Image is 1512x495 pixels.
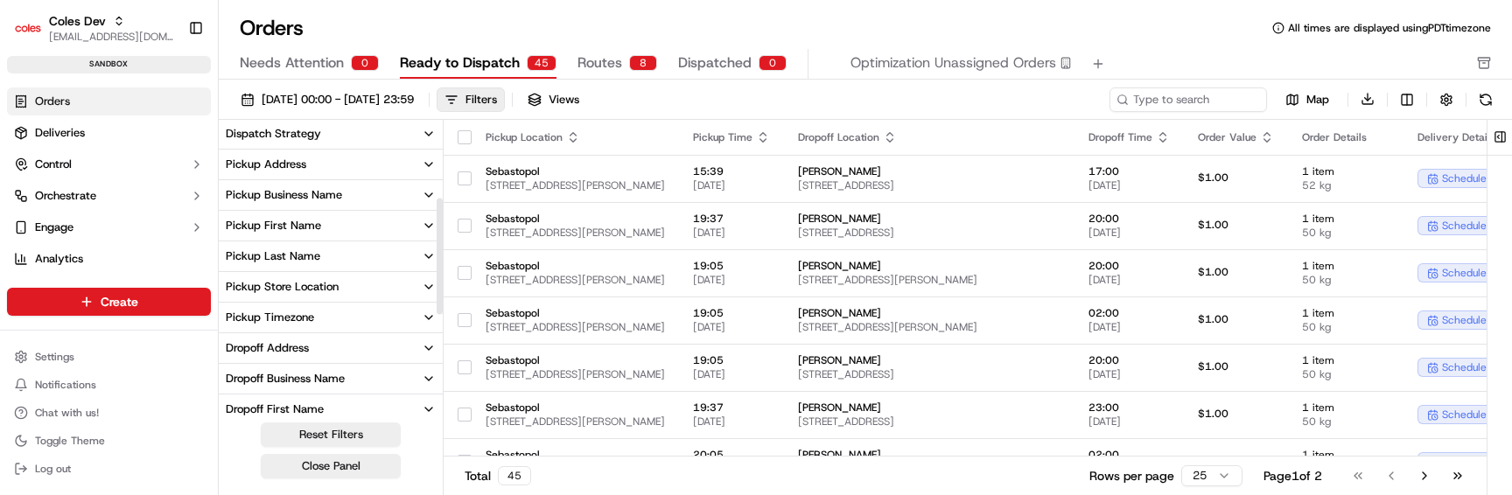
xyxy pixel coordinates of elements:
span: Ready to Dispatch [400,52,520,73]
div: Order Value [1198,130,1274,144]
span: 20:00 [1088,212,1170,226]
span: [DATE] 00:00 - [DATE] 23:59 [262,92,414,108]
button: Settings [7,345,211,369]
span: 23:00 [1088,401,1170,415]
span: [PERSON_NAME] [798,306,1060,320]
img: 1736555255976-a54dd68f-1ca7-489b-9aae-adbdc363a1c4 [17,167,49,199]
span: Knowledge Base [35,254,134,271]
button: Coles DevColes Dev[EMAIL_ADDRESS][DOMAIN_NAME] [7,7,181,49]
div: 💻 [148,255,162,269]
span: 17:00 [1088,164,1170,178]
button: Views [520,87,587,112]
span: scheduled [1442,266,1493,280]
span: Sebastopol [486,212,665,226]
span: 50 kg [1302,415,1389,429]
span: [DATE] [1088,178,1170,192]
span: scheduled [1442,455,1493,469]
span: Notifications [35,378,96,392]
span: Optimization Unassigned Orders [850,52,1056,73]
span: [STREET_ADDRESS][PERSON_NAME] [798,320,1060,334]
span: 19:05 [693,306,770,320]
span: Engage [35,220,73,235]
button: Orchestrate [7,182,211,210]
a: Deliveries [7,119,211,147]
span: $1.00 [1198,218,1228,232]
span: $1.00 [1198,171,1228,185]
div: Dispatch Strategy [226,126,321,142]
span: Chat with us! [35,406,99,420]
button: Engage [7,213,211,241]
span: 20:00 [1088,353,1170,367]
input: Type to search [1109,87,1267,112]
span: Settings [35,350,74,364]
span: Views [549,92,579,108]
span: [DATE] [1088,320,1170,334]
span: Needs Attention [240,52,344,73]
button: [DATE] 00:00 - [DATE] 23:59 [233,87,422,112]
span: [DATE] [693,320,770,334]
span: [STREET_ADDRESS][PERSON_NAME] [486,320,665,334]
button: Pickup Business Name [219,180,443,210]
span: [DATE] [693,415,770,429]
span: Control [35,157,72,172]
button: Dispatch Strategy [219,119,443,149]
a: 💻API Documentation [141,247,288,278]
img: Nash [17,17,52,52]
button: Pickup Store Location [219,272,443,302]
span: [DATE] [693,178,770,192]
span: [STREET_ADDRESS] [798,178,1060,192]
span: [STREET_ADDRESS][PERSON_NAME] [486,415,665,429]
button: Reset Filters [261,422,401,447]
span: [PERSON_NAME] [798,448,1060,462]
div: Order Details [1302,130,1389,144]
span: [DATE] [693,273,770,287]
div: Pickup Location [486,130,665,144]
span: Sebastopol [486,306,665,320]
span: Dispatched [678,52,752,73]
h1: Orders [240,14,304,42]
span: [DATE] [1088,367,1170,381]
span: [STREET_ADDRESS][PERSON_NAME] [486,273,665,287]
span: Map [1306,92,1329,108]
span: [EMAIL_ADDRESS][DOMAIN_NAME] [49,30,174,44]
span: [PERSON_NAME] [798,259,1060,273]
span: [STREET_ADDRESS][PERSON_NAME] [486,367,665,381]
button: Pickup First Name [219,211,443,241]
p: Welcome 👋 [17,70,318,98]
div: Page 1 of 2 [1263,467,1322,485]
span: Log out [35,462,71,476]
span: [STREET_ADDRESS] [798,367,1060,381]
span: Toggle Theme [35,434,105,448]
button: Notifications [7,373,211,397]
span: [STREET_ADDRESS] [798,415,1060,429]
a: 📗Knowledge Base [10,247,141,278]
span: scheduled [1442,219,1493,233]
div: Pickup Time [693,130,770,144]
span: 19:05 [693,259,770,273]
span: API Documentation [165,254,281,271]
div: Dropoff Time [1088,130,1170,144]
button: Coles Dev [49,12,106,30]
div: Pickup Address [226,157,306,172]
div: 45 [527,55,556,71]
span: 1 item [1302,306,1389,320]
span: Sebastopol [486,164,665,178]
div: Filters [465,92,497,108]
span: 02:00 [1088,306,1170,320]
span: [STREET_ADDRESS][PERSON_NAME] [798,273,1060,287]
span: scheduled [1442,313,1493,327]
span: $1.00 [1198,359,1228,373]
span: Sebastopol [486,353,665,367]
span: 19:05 [693,353,770,367]
span: Sebastopol [486,401,665,415]
span: Sebastopol [486,448,665,462]
span: 19:37 [693,212,770,226]
span: [DATE] [1088,226,1170,240]
div: Dropoff Location [798,130,1060,144]
button: Pickup Timezone [219,303,443,332]
span: scheduled [1442,171,1493,185]
div: Start new chat [59,167,287,185]
div: Pickup First Name [226,218,321,234]
button: Dropoff Business Name [219,364,443,394]
div: Total [465,466,531,485]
